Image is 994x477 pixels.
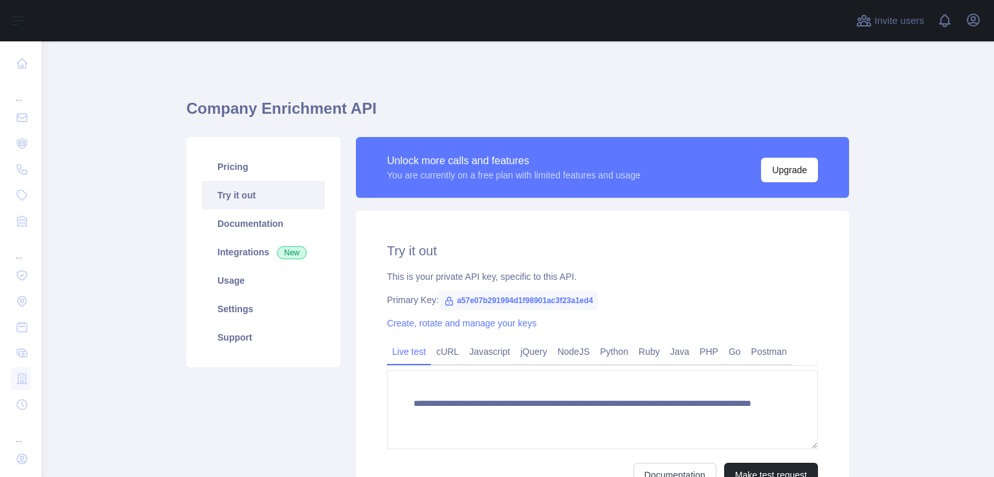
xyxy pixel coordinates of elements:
h1: Company Enrichment API [186,98,849,129]
a: NodeJS [552,341,595,362]
a: Usage [202,266,325,295]
div: Primary Key: [387,293,818,306]
div: Unlock more calls and features [387,153,641,169]
span: New [277,246,307,259]
a: Support [202,323,325,352]
div: ... [10,235,31,261]
a: Go [723,341,746,362]
a: Postman [746,341,792,362]
a: Python [595,341,634,362]
a: Try it out [202,181,325,209]
a: Live test [387,341,431,362]
a: Java [665,341,695,362]
a: Integrations New [202,238,325,266]
a: jQuery [515,341,552,362]
a: PHP [694,341,723,362]
span: a57e07b291994d1f98901ac3f23a1ed4 [439,291,598,310]
a: cURL [431,341,464,362]
a: Create, rotate and manage your keys [387,318,536,328]
div: This is your private API key, specific to this API. [387,270,818,283]
div: ... [10,78,31,103]
a: Javascript [464,341,515,362]
span: Invite users [874,14,924,28]
button: Upgrade [761,158,818,182]
button: Invite users [854,10,927,31]
a: Documentation [202,209,325,238]
h2: Try it out [387,242,818,260]
a: Ruby [634,341,665,362]
a: Pricing [202,153,325,181]
div: You are currently on a free plan with limited features and usage [387,169,641,182]
a: Settings [202,295,325,323]
div: ... [10,419,31,445]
